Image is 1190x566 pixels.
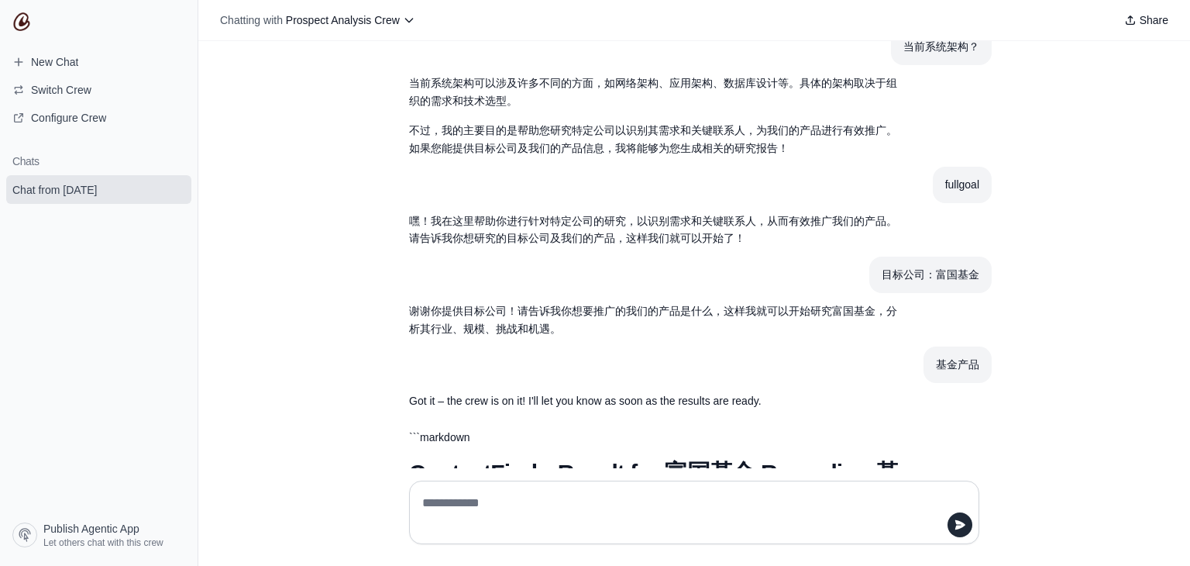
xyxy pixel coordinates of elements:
span: Prospect Analysis Crew [286,14,400,26]
div: 基金产品 [936,356,979,374]
section: User message [923,347,992,383]
button: Switch Crew [6,78,191,102]
a: Chat from [DATE] [6,175,191,204]
div: 当前系统架构？ [903,38,979,56]
span: Configure Crew [31,110,106,126]
p: 当前系统架构可以涉及许多不同的方面，如网络架构、应用架构、数据库设计等。具体的架构取决于组织的需求和技术选型。 [409,74,905,110]
section: Response [397,383,917,419]
a: New Chat [6,50,191,74]
section: User message [891,29,992,65]
span: Chat from [DATE] [12,182,97,198]
span: Share [1140,12,1168,28]
div: 目标公司：富国基金 [882,266,979,284]
section: Response [397,203,917,257]
img: CrewAI Logo [12,12,31,31]
span: Chatting with [220,12,283,28]
span: Publish Agentic App [43,521,139,537]
p: 嘿！我在这里帮助你进行针对特定公司的研究，以识别需求和关键联系人，从而有效推广我们的产品。请告诉我你想研究的目标公司及我们的产品，这样我们就可以开始了！ [409,212,905,248]
button: Share [1118,9,1175,31]
section: Response [397,293,917,347]
section: User message [933,167,992,203]
p: 谢谢你提供目标公司！请告诉我你想要推广的我们的产品是什么，这样我就可以开始研究富国基金，分析其行业、规模、挑战和机遇。 [409,302,905,338]
p: Got it – the crew is on it! I'll let you know as soon as the results are ready. [409,392,905,410]
section: Response [397,65,917,167]
h1: ContactFinderResult for 富国基金 Regarding 基金产品 [409,459,905,515]
span: Switch Crew [31,82,91,98]
p: 不过，我的主要目的是帮助您研究特定公司以识别其需求和关键联系人，为我们的产品进行有效推广。如果您能提供目标公司及我们的产品信息，我将能够为您生成相关的研究报告！ [409,122,905,157]
span: New Chat [31,54,78,70]
button: Chatting with Prospect Analysis Crew [214,9,421,31]
span: Let others chat with this crew [43,537,163,549]
a: Configure Crew [6,105,191,130]
section: User message [869,257,992,293]
div: fullgoal [945,176,979,194]
p: ```markdown [409,429,905,447]
a: Publish Agentic App Let others chat with this crew [6,516,191,554]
